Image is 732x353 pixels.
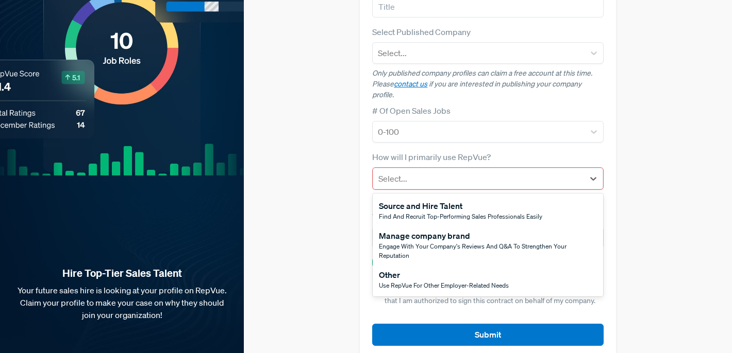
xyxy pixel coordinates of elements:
strong: Hire Top-Tier Sales Talent [16,267,227,280]
label: Work Email [372,210,414,223]
label: # Of Open Sales Jobs [372,104,451,117]
label: How will I primarily use RepVue? [372,151,491,163]
label: Select Published Company [372,26,471,38]
input: Email [372,227,604,249]
span: Use RepVue for other employer-related needs [379,281,509,290]
div: Manage company brand [379,230,597,242]
button: Submit [372,324,604,346]
p: Only published company profiles can claim a free account at this time. Please if you are interest... [372,68,604,100]
a: contact us [394,79,427,89]
span: Engage with your company's reviews and Q&A to strengthen your reputation [379,242,567,260]
div: Other [379,269,509,281]
p: Your future sales hire is looking at your profile on RepVue. Claim your profile to make your case... [16,284,227,321]
span: Please make a selection from the How will I primarily use RepVue? [372,192,563,201]
span: Find and recruit top-performing sales professionals easily [379,212,542,221]
div: Source and Hire Talent [379,200,542,212]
